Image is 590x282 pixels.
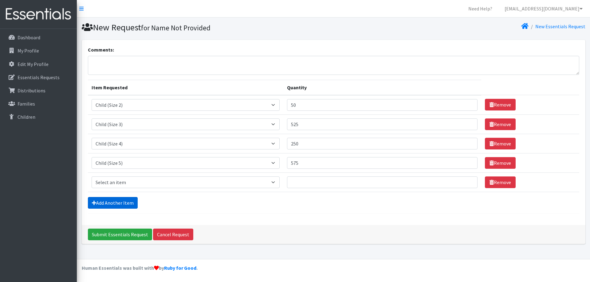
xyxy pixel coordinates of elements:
[500,2,588,15] a: [EMAIL_ADDRESS][DOMAIN_NAME]
[2,44,74,57] a: My Profile
[2,84,74,97] a: Distributions
[485,99,516,110] a: Remove
[535,23,585,29] a: New Essentials Request
[18,61,49,67] p: Edit My Profile
[88,229,152,240] input: Submit Essentials Request
[141,23,210,32] small: for Name Not Provided
[2,111,74,123] a: Children
[2,71,74,83] a: Essentials Requests
[485,118,516,130] a: Remove
[18,101,35,107] p: Families
[2,31,74,44] a: Dashboard
[2,58,74,70] a: Edit My Profile
[485,176,516,188] a: Remove
[18,114,35,120] p: Children
[82,265,198,271] strong: Human Essentials was built with by .
[18,48,39,54] p: My Profile
[2,4,74,25] img: HumanEssentials
[88,80,284,95] th: Item Requested
[485,157,516,169] a: Remove
[82,22,331,33] h1: New Request
[18,34,40,41] p: Dashboard
[485,138,516,149] a: Remove
[88,197,138,209] a: Add Another Item
[153,229,193,240] a: Cancel Request
[164,265,196,271] a: Ruby for Good
[18,87,45,94] p: Distributions
[283,80,481,95] th: Quantity
[2,98,74,110] a: Families
[18,74,60,80] p: Essentials Requests
[463,2,497,15] a: Need Help?
[88,46,114,53] label: Comments:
